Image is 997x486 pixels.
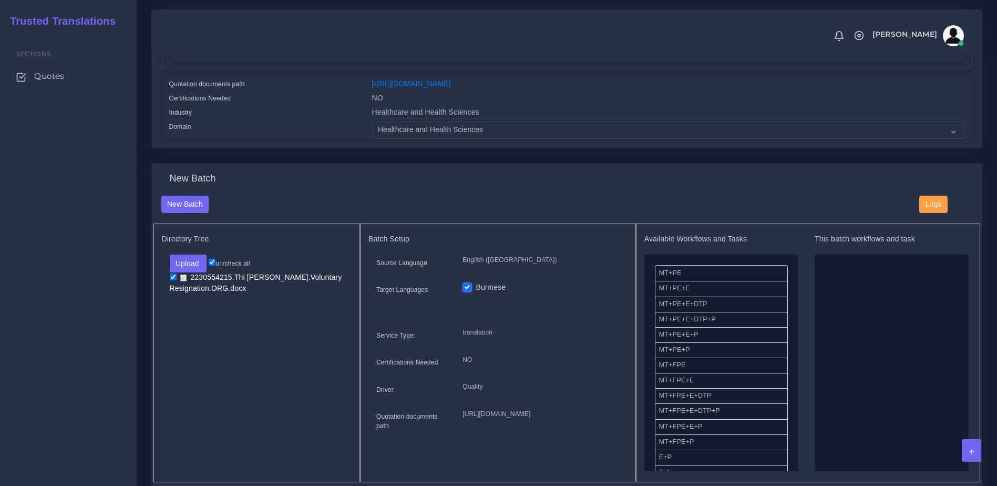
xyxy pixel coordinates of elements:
a: 2230554215.Thi [PERSON_NAME].Voluntary Resignation.ORG.docx [170,272,342,293]
li: MT+FPE [655,358,788,373]
p: English ([GEOGRAPHIC_DATA]) [462,255,619,266]
h5: This batch workflows and task [815,235,969,244]
label: Industry [169,108,192,117]
button: New Batch [161,196,209,214]
li: MT+FPE+E [655,373,788,389]
label: Burmese [476,282,506,293]
label: Quotation documents path [376,412,447,431]
button: Upload [170,255,207,272]
span: Quotes [34,70,64,82]
label: Certifications Needed [169,94,231,103]
span: Sections [16,50,51,58]
h4: New Batch [169,173,215,185]
p: Quality [462,381,619,392]
a: [PERSON_NAME]avatar [867,25,968,46]
label: Quotation documents path [169,79,245,89]
label: Certifications Needed [376,358,438,367]
button: Logs [919,196,947,214]
li: MT+FPE+E+P [655,419,788,435]
a: Quotes [8,65,129,87]
li: E+P [655,450,788,465]
label: Service Type: [376,331,415,340]
li: MT+FPE+E+DTP [655,388,788,404]
li: MT+FPE+P [655,434,788,450]
li: T+E [655,465,788,481]
li: MT+PE [655,265,788,281]
label: Driver [376,385,394,394]
h5: Available Workflows and Tasks [644,235,798,244]
li: MT+PE+E+DTP+P [655,312,788,328]
li: MT+PE+E [655,281,788,297]
h5: Directory Tree [162,235,352,244]
p: [URL][DOMAIN_NAME] [462,409,619,420]
a: Trusted Translations [3,13,116,30]
span: [PERSON_NAME] [872,31,937,38]
div: NO [364,93,973,107]
li: MT+PE+P [655,342,788,358]
label: un/check all [209,259,250,268]
label: Domain [169,122,191,131]
p: translation [462,327,619,338]
a: New Batch [161,199,209,208]
input: un/check all [209,259,215,266]
label: Source Language [376,258,427,268]
h5: Batch Setup [368,235,628,244]
p: NO [462,355,619,366]
label: Target Languages [376,285,428,295]
li: MT+PE+E+DTP [655,297,788,312]
h2: Trusted Translations [3,15,116,27]
img: avatar [943,25,964,46]
span: Logs [926,200,941,208]
li: MT+PE+E+P [655,327,788,343]
li: MT+FPE+E+DTP+P [655,403,788,419]
a: [URL][DOMAIN_NAME] [372,79,451,88]
div: Healthcare and Health Sciences [364,107,973,121]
